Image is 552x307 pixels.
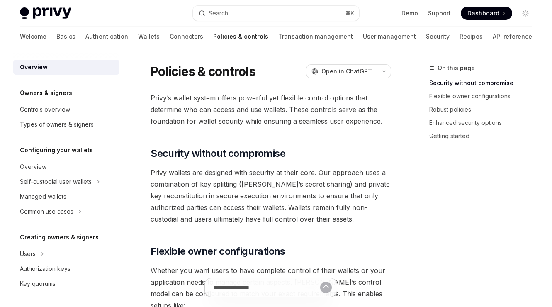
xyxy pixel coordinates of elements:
[20,88,72,98] h5: Owners & signers
[20,27,46,46] a: Welcome
[20,7,71,19] img: light logo
[20,105,70,115] div: Controls overview
[363,27,416,46] a: User management
[13,204,119,219] button: Toggle Common use cases section
[438,63,475,73] span: On this page
[20,162,46,172] div: Overview
[20,192,66,202] div: Managed wallets
[278,27,353,46] a: Transaction management
[13,117,119,132] a: Types of owners & signers
[151,167,391,225] span: Privy wallets are designed with security at their core. Our approach uses a combination of key sp...
[56,27,75,46] a: Basics
[209,8,232,18] div: Search...
[345,10,354,17] span: ⌘ K
[151,64,255,79] h1: Policies & controls
[429,90,539,103] a: Flexible owner configurations
[213,27,268,46] a: Policies & controls
[13,102,119,117] a: Controls overview
[429,116,539,129] a: Enhanced security options
[151,92,391,127] span: Privy’s wallet system offers powerful yet flexible control options that determine who can access ...
[20,279,56,289] div: Key quorums
[429,129,539,143] a: Getting started
[151,147,285,160] span: Security without compromise
[138,27,160,46] a: Wallets
[20,145,93,155] h5: Configuring your wallets
[170,27,203,46] a: Connectors
[20,232,99,242] h5: Creating owners & signers
[13,159,119,174] a: Overview
[213,278,320,297] input: Ask a question...
[467,9,499,17] span: Dashboard
[13,174,119,189] button: Toggle Self-custodial user wallets section
[20,62,48,72] div: Overview
[461,7,512,20] a: Dashboard
[401,9,418,17] a: Demo
[20,177,92,187] div: Self-custodial user wallets
[13,246,119,261] button: Toggle Users section
[13,261,119,276] a: Authorization keys
[193,6,359,21] button: Open search
[13,276,119,291] a: Key quorums
[460,27,483,46] a: Recipes
[428,9,451,17] a: Support
[519,7,532,20] button: Toggle dark mode
[320,282,332,293] button: Send message
[306,64,377,78] button: Open in ChatGPT
[151,245,285,258] span: Flexible owner configurations
[13,189,119,204] a: Managed wallets
[20,119,94,129] div: Types of owners & signers
[13,60,119,75] a: Overview
[493,27,532,46] a: API reference
[20,264,71,274] div: Authorization keys
[429,76,539,90] a: Security without compromise
[426,27,450,46] a: Security
[20,249,36,259] div: Users
[429,103,539,116] a: Robust policies
[85,27,128,46] a: Authentication
[321,67,372,76] span: Open in ChatGPT
[20,207,73,217] div: Common use cases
